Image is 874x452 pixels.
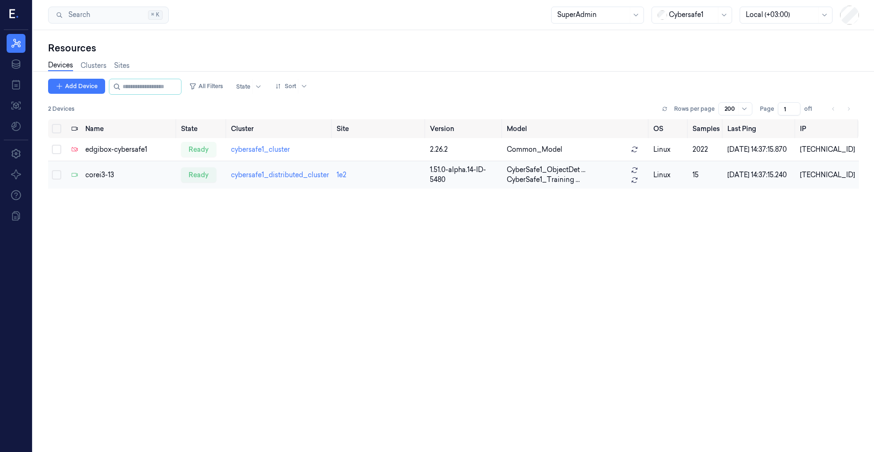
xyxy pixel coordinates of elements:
[48,60,73,71] a: Devices
[689,119,724,138] th: Samples
[760,105,774,113] span: Page
[52,170,61,180] button: Select row
[52,145,61,154] button: Select row
[693,170,720,180] div: 15
[653,170,685,180] p: linux
[426,119,503,138] th: Version
[507,165,585,175] span: CyberSafe1_ObjectDet ...
[65,10,90,20] span: Search
[650,119,689,138] th: OS
[796,119,859,138] th: IP
[653,145,685,155] p: linux
[181,167,216,182] div: ready
[507,145,562,155] span: Common_Model
[177,119,227,138] th: State
[507,175,580,185] span: CyberSafe1_Training ...
[231,171,329,179] a: cybersafe1_distributed_cluster
[333,119,427,138] th: Site
[114,61,130,71] a: Sites
[52,124,61,133] button: Select all
[85,170,173,180] div: corei3-13
[800,170,855,180] div: [TECHNICAL_ID]
[185,79,227,94] button: All Filters
[85,145,173,155] div: edgibox-cybersafe1
[727,145,792,155] div: [DATE] 14:37:15.870
[804,105,819,113] span: of 1
[503,119,650,138] th: Model
[430,165,499,185] div: 1.51.0-alpha.14-ID-5480
[674,105,715,113] p: Rows per page
[48,41,859,55] div: Resources
[227,119,333,138] th: Cluster
[48,79,105,94] button: Add Device
[337,171,346,179] a: 1e2
[727,170,792,180] div: [DATE] 14:37:15.240
[800,145,855,155] div: [TECHNICAL_ID]
[724,119,796,138] th: Last Ping
[48,105,74,113] span: 2 Devices
[693,145,720,155] div: 2022
[81,61,107,71] a: Clusters
[827,102,855,115] nav: pagination
[231,145,290,154] a: cybersafe1_cluster
[181,142,216,157] div: ready
[82,119,177,138] th: Name
[430,145,499,155] div: 2.26.2
[48,7,169,24] button: Search⌘K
